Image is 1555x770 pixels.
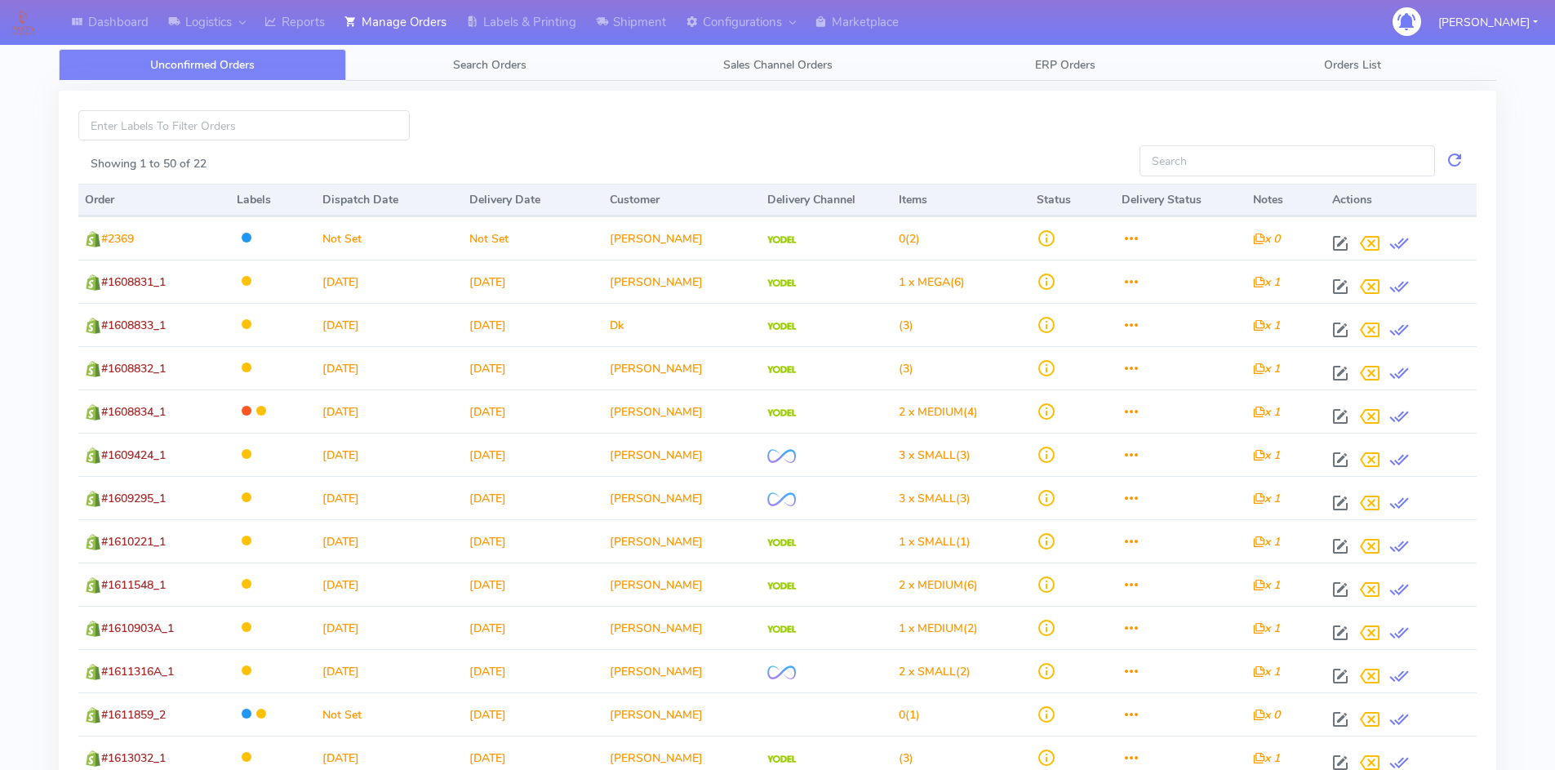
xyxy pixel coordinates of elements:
[767,755,796,763] img: Yodel
[316,433,463,476] td: [DATE]
[899,491,956,506] span: 3 x SMALL
[603,303,762,346] td: Dk
[316,346,463,389] td: [DATE]
[899,707,920,723] span: (1)
[316,606,463,649] td: [DATE]
[1253,577,1280,593] i: x 1
[316,649,463,692] td: [DATE]
[1253,750,1280,766] i: x 1
[1253,318,1280,333] i: x 1
[899,577,978,593] span: (6)
[603,184,762,216] th: Customer
[101,534,166,550] span: #1610221_1
[603,649,762,692] td: [PERSON_NAME]
[899,447,956,463] span: 3 x SMALL
[899,577,963,593] span: 2 x MEDIUM
[899,231,905,247] span: 0
[899,318,913,333] span: (3)
[767,236,796,244] img: Yodel
[463,303,602,346] td: [DATE]
[767,492,796,506] img: OnFleet
[91,155,207,172] label: Showing 1 to 50 of 22
[899,707,905,723] span: 0
[316,519,463,563] td: [DATE]
[463,260,602,303] td: [DATE]
[463,563,602,606] td: [DATE]
[1253,447,1280,463] i: x 1
[463,433,602,476] td: [DATE]
[603,519,762,563] td: [PERSON_NAME]
[1115,184,1246,216] th: Delivery Status
[723,57,833,73] span: Sales Channel Orders
[1253,404,1280,420] i: x 1
[101,577,166,593] span: #1611548_1
[1030,184,1115,216] th: Status
[899,621,963,636] span: 1 x MEDIUM
[230,184,315,216] th: Labels
[316,563,463,606] td: [DATE]
[767,539,796,547] img: Yodel
[101,274,166,290] span: #1608831_1
[761,184,892,216] th: Delivery Channel
[463,692,602,736] td: [DATE]
[899,750,913,766] span: (3)
[316,260,463,303] td: [DATE]
[1253,274,1280,290] i: x 1
[1326,184,1477,216] th: Actions
[1253,621,1280,636] i: x 1
[101,231,134,247] span: #2369
[1253,491,1280,506] i: x 1
[101,447,166,463] span: #1609424_1
[1035,57,1095,73] span: ERP Orders
[899,274,950,290] span: 1 x MEGA
[767,409,796,417] img: Yodel
[463,476,602,519] td: [DATE]
[899,664,971,679] span: (2)
[101,318,166,333] span: #1608833_1
[899,534,956,550] span: 1 x SMALL
[899,491,971,506] span: (3)
[101,361,166,376] span: #1608832_1
[463,346,602,389] td: [DATE]
[463,184,602,216] th: Delivery Date
[603,216,762,260] td: [PERSON_NAME]
[767,279,796,287] img: Yodel
[603,433,762,476] td: [PERSON_NAME]
[463,216,602,260] td: Not Set
[101,707,166,723] span: #1611859_2
[603,563,762,606] td: [PERSON_NAME]
[101,404,166,420] span: #1608834_1
[101,750,166,766] span: #1613032_1
[316,692,463,736] td: Not Set
[1324,57,1381,73] span: Orders List
[1253,534,1280,550] i: x 1
[899,274,965,290] span: (6)
[899,404,963,420] span: 2 x MEDIUM
[899,404,978,420] span: (4)
[892,184,1029,216] th: Items
[603,389,762,433] td: [PERSON_NAME]
[767,449,796,463] img: OnFleet
[463,649,602,692] td: [DATE]
[603,260,762,303] td: [PERSON_NAME]
[453,57,526,73] span: Search Orders
[603,476,762,519] td: [PERSON_NAME]
[767,323,796,331] img: Yodel
[463,519,602,563] td: [DATE]
[463,389,602,433] td: [DATE]
[603,346,762,389] td: [PERSON_NAME]
[78,184,230,216] th: Order
[767,625,796,634] img: Yodel
[767,366,796,374] img: Yodel
[1253,664,1280,679] i: x 1
[316,389,463,433] td: [DATE]
[1140,145,1435,176] input: Search
[603,692,762,736] td: [PERSON_NAME]
[603,606,762,649] td: [PERSON_NAME]
[101,664,174,679] span: #1611316A_1
[101,491,166,506] span: #1609295_1
[767,582,796,590] img: Yodel
[899,231,920,247] span: (2)
[59,49,1496,81] ul: Tabs
[463,606,602,649] td: [DATE]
